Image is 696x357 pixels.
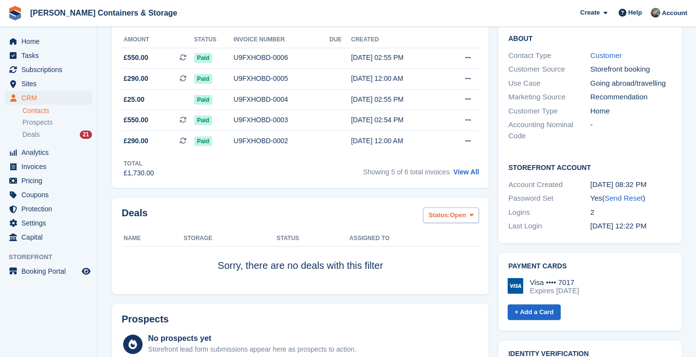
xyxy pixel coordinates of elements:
a: Customer [590,51,622,59]
a: menu [5,160,92,173]
div: Customer Source [508,64,590,75]
div: 2 [590,207,672,218]
a: menu [5,202,92,216]
span: Settings [21,216,80,230]
th: Invoice number [234,32,330,48]
th: Created [351,32,443,48]
span: Paid [194,115,212,125]
div: U9FXHOBD-0003 [234,115,330,125]
span: Sites [21,77,80,91]
a: menu [5,35,92,48]
div: Logins [508,207,590,218]
div: Storefront lead form submissions appear here as prospects to action. [148,344,356,355]
th: Due [330,32,351,48]
th: Status [276,231,349,246]
a: menu [5,63,92,76]
span: Paid [194,95,212,105]
a: menu [5,230,92,244]
th: Assigned to [349,231,479,246]
a: [PERSON_NAME] Containers & Storage [26,5,181,21]
div: £1,730.00 [124,168,154,178]
h2: Payment cards [508,263,672,270]
div: U9FXHOBD-0002 [234,136,330,146]
a: Deals 21 [22,130,92,140]
span: £25.00 [124,94,145,105]
th: Amount [122,32,194,48]
th: Status [194,32,234,48]
a: View All [454,168,479,176]
span: ( ) [602,194,645,202]
a: menu [5,77,92,91]
span: Protection [21,202,80,216]
a: menu [5,264,92,278]
h2: Storefront Account [508,162,672,172]
div: Account Created [508,179,590,190]
time: 2025-07-22 11:22:45 UTC [590,222,647,230]
div: [DATE] 02:55 PM [351,94,443,105]
h2: Prospects [122,314,169,325]
span: £290.00 [124,74,148,84]
a: Contacts [22,106,92,115]
span: Analytics [21,146,80,159]
h2: About [508,33,672,43]
div: Use Case [508,78,590,89]
th: Storage [183,231,276,246]
a: menu [5,216,92,230]
div: U9FXHOBD-0005 [234,74,330,84]
span: Invoices [21,160,80,173]
a: + Add a Card [508,304,560,320]
div: Going abroad/travelling [590,78,672,89]
span: Sorry, there are no deals with this filter [218,260,383,271]
img: stora-icon-8386f47178a22dfd0bd8f6a31ec36ba5ce8667c1dd55bd0f319d3a0aa187defe.svg [8,6,22,20]
span: £550.00 [124,115,148,125]
span: Capital [21,230,80,244]
span: Coupons [21,188,80,202]
button: Status: Open [423,207,479,224]
a: Send Reset [604,194,642,202]
span: Paid [194,74,212,84]
div: Visa •••• 7017 [530,278,579,287]
div: Last Login [508,221,590,232]
span: £550.00 [124,53,148,63]
div: No prospects yet [148,333,356,344]
div: U9FXHOBD-0004 [234,94,330,105]
span: Pricing [21,174,80,188]
div: Yes [590,193,672,204]
div: Accounting Nominal Code [508,119,590,141]
img: Visa Logo [508,278,523,294]
div: [DATE] 08:32 PM [590,179,672,190]
span: Create [580,8,600,18]
img: Adam Greenhalgh [651,8,660,18]
span: Booking Portal [21,264,80,278]
span: Tasks [21,49,80,62]
div: [DATE] 02:55 PM [351,53,443,63]
a: Prospects [22,117,92,128]
div: Total [124,159,154,168]
h2: Deals [122,207,147,225]
div: Expires [DATE] [530,286,579,295]
div: Recommendation [590,92,672,103]
span: Prospects [22,118,53,127]
div: Home [590,106,672,117]
span: Status: [428,210,450,220]
span: Subscriptions [21,63,80,76]
th: Name [122,231,183,246]
span: CRM [21,91,80,105]
span: Showing 5 of 6 total invoices [363,168,449,176]
div: [DATE] 12:00 AM [351,74,443,84]
span: Home [21,35,80,48]
div: [DATE] 02:54 PM [351,115,443,125]
span: Open [450,210,466,220]
a: menu [5,146,92,159]
span: £290.00 [124,136,148,146]
span: Paid [194,53,212,63]
div: Password Set [508,193,590,204]
span: Help [628,8,642,18]
span: Storefront [9,252,97,262]
div: U9FXHOBD-0006 [234,53,330,63]
span: Deals [22,130,40,139]
div: - [590,119,672,141]
a: Preview store [80,265,92,277]
span: Account [662,8,687,18]
div: [DATE] 12:00 AM [351,136,443,146]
